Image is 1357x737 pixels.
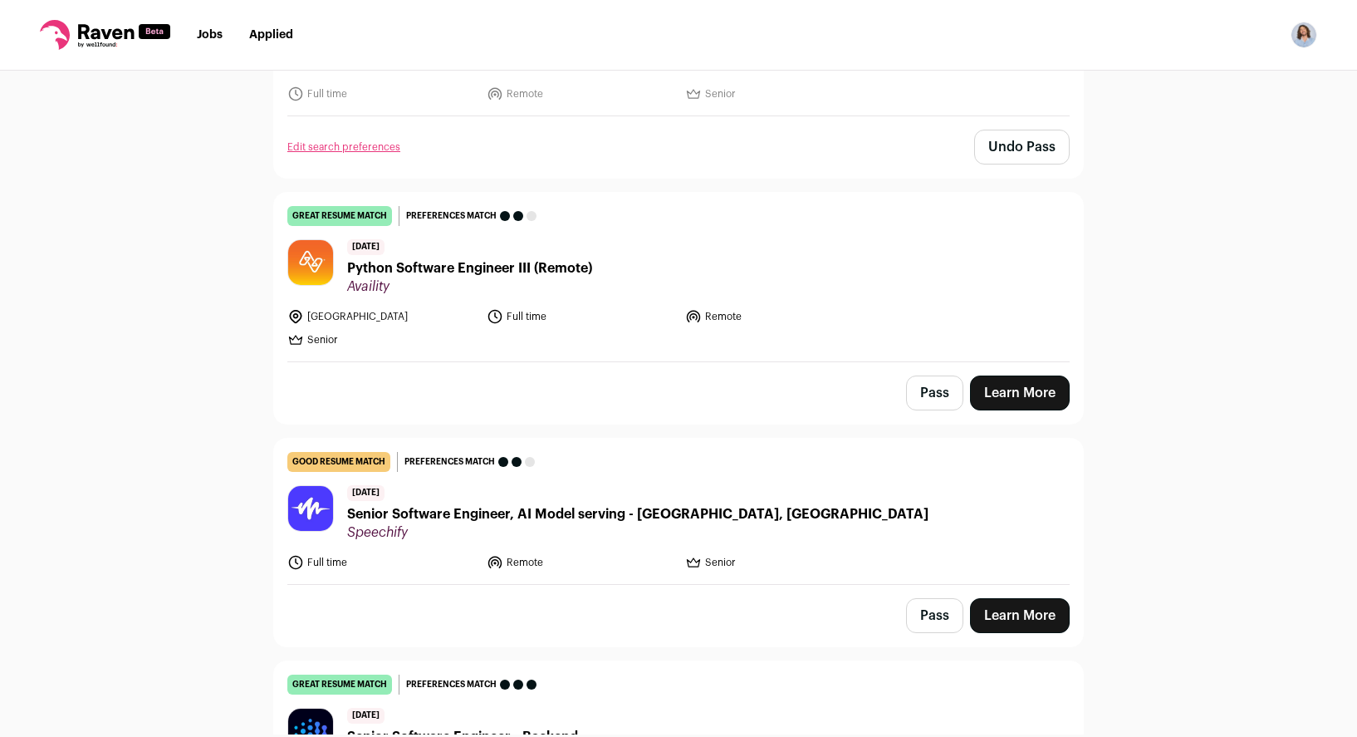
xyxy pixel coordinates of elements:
[249,29,293,41] a: Applied
[685,86,874,102] li: Senior
[906,598,963,633] button: Pass
[288,486,333,531] img: 59b05ed76c69f6ff723abab124283dfa738d80037756823f9fc9e3f42b66bce3.jpg
[288,240,333,285] img: eb4d7e2fca24ba416dd87ddc7e18e50c9e8f923e1e0f50532683b889f1e34b0e.jpg
[287,452,390,472] div: good resume match
[287,332,477,348] li: Senior
[1291,22,1317,48] img: 6882900-medium_jpg
[487,308,676,325] li: Full time
[347,524,928,541] span: Speechify
[974,130,1070,165] button: Undo Pass
[287,308,477,325] li: [GEOGRAPHIC_DATA]
[1291,22,1317,48] button: Open dropdown
[347,239,385,255] span: [DATE]
[274,439,1083,584] a: good resume match Preferences match [DATE] Senior Software Engineer, AI Model serving - [GEOGRAPH...
[347,258,592,278] span: Python Software Engineer III (Remote)
[685,554,874,571] li: Senior
[274,193,1083,361] a: great resume match Preferences match [DATE] Python Software Engineer III (Remote) Availity [GEOGR...
[406,208,497,224] span: Preferences match
[347,278,592,295] span: Availity
[906,376,963,410] button: Pass
[197,29,223,41] a: Jobs
[347,504,928,524] span: Senior Software Engineer, AI Model serving - [GEOGRAPHIC_DATA], [GEOGRAPHIC_DATA]
[347,708,385,724] span: [DATE]
[287,140,400,154] a: Edit search preferences
[685,308,874,325] li: Remote
[970,376,1070,410] a: Learn More
[347,485,385,501] span: [DATE]
[287,86,477,102] li: Full time
[487,86,676,102] li: Remote
[287,206,392,226] div: great resume match
[406,676,497,693] span: Preferences match
[287,554,477,571] li: Full time
[287,675,392,695] div: great resume match
[970,598,1070,633] a: Learn More
[487,554,676,571] li: Remote
[404,454,495,470] span: Preferences match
